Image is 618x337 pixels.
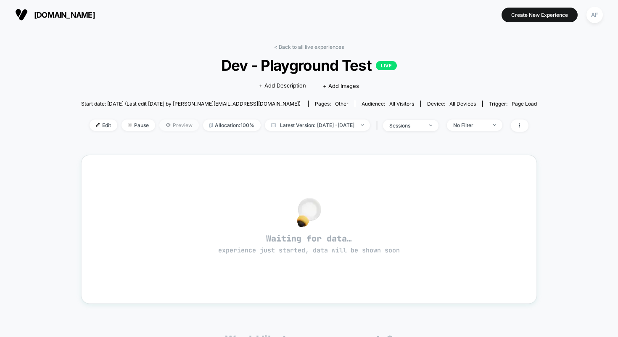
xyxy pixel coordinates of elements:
[104,56,514,74] span: Dev - Playground Test
[34,11,95,19] span: [DOMAIN_NAME]
[203,119,261,131] span: Allocation: 100%
[502,8,578,22] button: Create New Experience
[453,122,487,128] div: No Filter
[362,101,414,107] div: Audience:
[420,101,482,107] span: Device:
[449,101,476,107] span: all devices
[429,125,432,126] img: end
[389,122,423,129] div: sessions
[90,119,117,131] span: Edit
[493,124,496,126] img: end
[96,123,100,127] img: edit
[271,123,276,127] img: calendar
[15,8,28,21] img: Visually logo
[376,61,397,70] p: LIVE
[389,101,414,107] span: All Visitors
[512,101,537,107] span: Page Load
[361,124,364,126] img: end
[81,101,301,107] span: Start date: [DATE] (Last edit [DATE] by [PERSON_NAME][EMAIL_ADDRESS][DOMAIN_NAME])
[489,101,537,107] div: Trigger:
[297,198,321,227] img: no_data
[265,119,370,131] span: Latest Version: [DATE] - [DATE]
[96,233,522,255] span: Waiting for data…
[586,7,603,23] div: AF
[335,101,349,107] span: other
[323,82,359,89] span: + Add Images
[159,119,199,131] span: Preview
[13,8,98,21] button: [DOMAIN_NAME]
[209,123,213,127] img: rebalance
[315,101,349,107] div: Pages:
[259,82,306,90] span: + Add Description
[128,123,132,127] img: end
[584,6,605,24] button: AF
[274,44,344,50] a: < Back to all live experiences
[374,119,383,132] span: |
[218,246,400,255] span: experience just started, data will be shown soon
[121,119,155,131] span: Pause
